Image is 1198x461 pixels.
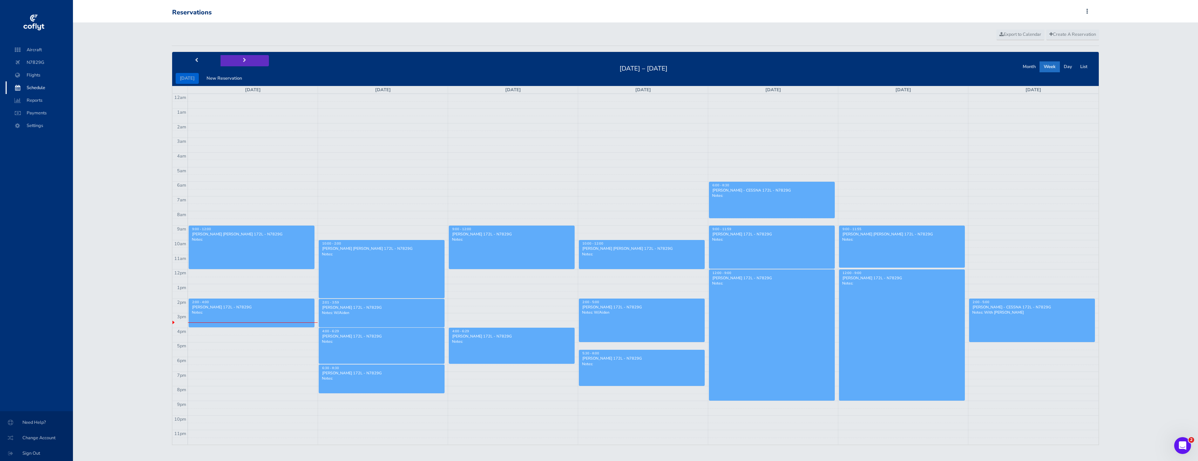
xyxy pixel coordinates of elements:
span: 2:00 - 5:00 [582,300,599,304]
button: New Reservation [202,73,246,84]
p: Notes: [582,252,702,257]
div: Reservations [172,9,212,16]
button: Week [1040,61,1060,72]
span: 10pm [174,416,186,422]
span: Settings [13,119,66,132]
p: Notes: With [PERSON_NAME] [972,310,1092,315]
span: 12:00 - 9:00 [842,271,861,275]
span: 3am [177,138,186,145]
a: [DATE] [635,87,651,93]
span: 6:30 - 8:30 [322,366,339,370]
span: 10:00 - 12:00 [582,241,603,246]
p: Notes: [322,252,441,257]
span: Flights [13,69,66,81]
span: 11am [174,255,186,262]
span: 5pm [177,343,186,349]
span: 6:00 - 8:30 [712,183,729,187]
span: 6pm [177,358,186,364]
h2: [DATE] – [DATE] [615,63,672,73]
div: [PERSON_NAME] [PERSON_NAME] 172L - N7829G [582,246,702,251]
span: 8am [177,212,186,218]
p: Notes: [842,281,962,286]
span: 10am [174,241,186,247]
a: Export to Calendar [996,29,1044,40]
span: 2pm [177,299,186,306]
span: 4:00 - 6:29 [452,329,469,333]
span: 9am [177,226,186,232]
span: 1pm [177,285,186,291]
p: Notes: W/Aiden [322,310,441,315]
span: 7am [177,197,186,203]
span: Schedule [13,81,66,94]
span: 6am [177,182,186,188]
span: 9:00 - 12:00 [192,227,211,231]
span: 12am [174,94,186,101]
div: [PERSON_NAME] - CESSNA 172L - N7829G [712,188,832,193]
a: Create A Reservation [1046,29,1099,40]
span: Export to Calendar [1000,31,1041,38]
button: Month [1018,61,1040,72]
span: 4am [177,153,186,159]
span: 2am [177,124,186,130]
a: [DATE] [245,87,261,93]
div: [PERSON_NAME] 172L - N7829G [322,334,441,339]
p: Notes: [582,361,702,367]
div: [PERSON_NAME] 172L - N7829G [842,275,962,281]
button: [DATE] [176,73,199,84]
div: [PERSON_NAME] [PERSON_NAME] 172L - N7829G [322,246,441,251]
span: 8pm [177,387,186,393]
span: 4:00 - 6:29 [322,329,339,333]
span: 3pm [177,314,186,320]
div: [PERSON_NAME] 172L - N7829G [582,305,702,310]
div: [PERSON_NAME] 172L - N7829G [712,232,832,237]
div: [PERSON_NAME] 172L - N7829G [192,305,311,310]
span: 12pm [174,270,186,276]
span: Need Help? [8,416,65,429]
span: 5am [177,168,186,174]
div: [PERSON_NAME] 172L - N7829G [452,232,571,237]
span: 1am [177,109,186,115]
span: Payments [13,107,66,119]
span: 2:01 - 3:59 [322,300,339,305]
div: [PERSON_NAME] [PERSON_NAME] 172L - N7829G [842,232,962,237]
iframe: Intercom live chat [1174,437,1191,454]
div: [PERSON_NAME] 172L - N7829G [322,305,441,310]
p: Notes: [192,237,311,242]
span: Sign Out [8,447,65,460]
a: [DATE] [895,87,911,93]
span: 12:00 - 9:00 [712,271,731,275]
span: 2:00 - 5:00 [973,300,989,304]
span: 9:00 - 12:00 [452,227,471,231]
div: [PERSON_NAME] [PERSON_NAME] 172L - N7829G [192,232,311,237]
div: [PERSON_NAME] - CESSNA 172L - N7829G [972,305,1092,310]
p: Notes: [192,310,311,315]
span: Change Account [8,432,65,444]
img: coflyt logo [22,12,45,33]
span: 9:00 - 11:55 [842,227,861,231]
span: Reports [13,94,66,107]
span: Aircraft [13,44,66,56]
p: Notes: W/Aiden [582,310,702,315]
div: [PERSON_NAME] 172L - N7829G [582,356,702,361]
a: [DATE] [375,87,391,93]
button: prev [172,55,221,66]
a: [DATE] [765,87,781,93]
div: [PERSON_NAME] 172L - N7829G [712,275,832,281]
span: 4pm [177,328,186,335]
span: 10:00 - 2:00 [322,241,341,246]
p: Notes: [842,237,962,242]
span: Create A Reservation [1049,31,1096,38]
span: 9pm [177,401,186,408]
span: 2 [1189,437,1194,443]
span: N7829G [13,56,66,69]
a: [DATE] [505,87,521,93]
p: Notes: [322,339,441,344]
button: Day [1060,61,1076,72]
p: Notes: [452,237,571,242]
p: Notes: [322,376,441,381]
p: Notes: [712,193,832,198]
span: 5:30 - 8:00 [582,351,599,355]
p: Notes: [712,281,832,286]
div: [PERSON_NAME] 172L - N7829G [452,334,571,339]
p: Notes: [452,339,571,344]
